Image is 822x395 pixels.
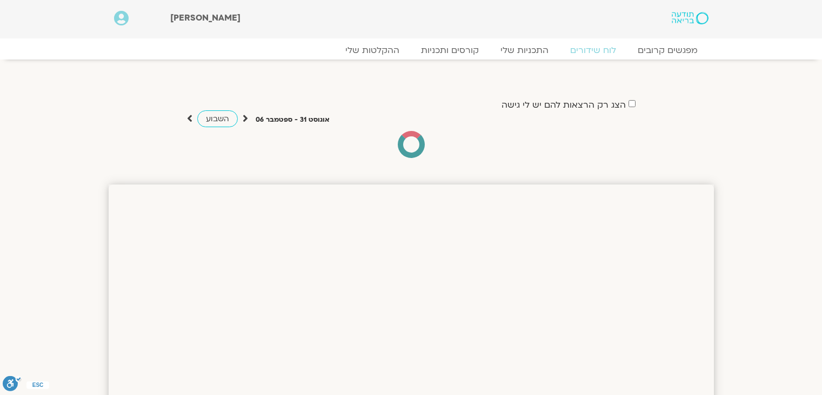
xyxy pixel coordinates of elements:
[197,110,238,127] a: השבוע
[502,100,626,110] label: הצג רק הרצאות להם יש לי גישה
[490,45,559,56] a: התכניות שלי
[410,45,490,56] a: קורסים ותכניות
[335,45,410,56] a: ההקלטות שלי
[256,114,330,126] p: אוגוסט 31 - ספטמבר 06
[206,114,229,124] span: השבוע
[559,45,627,56] a: לוח שידורים
[627,45,709,56] a: מפגשים קרובים
[170,12,240,24] span: [PERSON_NAME]
[114,45,709,56] nav: Menu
